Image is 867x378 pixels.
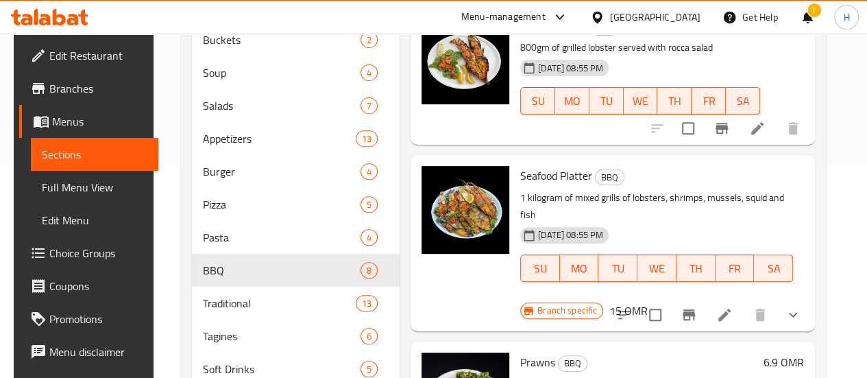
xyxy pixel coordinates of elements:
button: SA [726,87,760,115]
span: Sections [42,146,147,163]
a: Menus [19,105,158,138]
span: H [843,10,849,25]
span: 4 [361,165,377,178]
img: Grilled Lobster [422,16,509,104]
p: 1 kilogram of mixed grills of lobsters, shrimps, mussels, squid and fish [520,189,793,224]
a: Edit Menu [31,204,158,237]
span: BBQ [596,169,624,185]
button: Branch-specific-item [672,298,705,331]
span: [DATE] 08:55 PM [533,62,609,75]
p: 800gm of grilled lobster served with rocca salad [520,39,760,56]
button: sort-choices [608,298,641,331]
span: Tagines [203,328,361,344]
span: 13 [356,132,377,145]
span: 2 [361,34,377,47]
button: FR [692,87,726,115]
button: TH [657,87,692,115]
span: Soup [203,64,361,81]
div: items [361,229,378,246]
div: items [361,262,378,279]
button: TH [676,255,716,282]
span: 4 [361,67,377,80]
button: SU [520,87,555,115]
div: items [356,295,378,311]
span: Pizza [203,196,361,213]
span: 7 [361,99,377,113]
a: Edit menu item [749,120,766,137]
span: TU [595,91,618,111]
span: Appetizers [203,130,356,147]
div: Tagines6 [192,320,400,353]
span: Coupons [49,278,147,294]
button: Branch-specific-item [705,112,738,145]
span: MO [565,259,594,279]
a: Promotions [19,303,158,335]
div: items [361,32,378,48]
span: WE [643,259,671,279]
img: Seafood Platter [422,166,509,254]
div: items [356,130,378,147]
span: Salads [203,97,361,114]
div: BBQ8 [192,254,400,287]
button: MO [555,87,589,115]
div: Pasta4 [192,221,400,254]
a: Edit menu item [716,307,733,323]
button: SU [520,255,560,282]
span: 8 [361,264,377,277]
div: items [361,328,378,344]
span: Select to update [674,114,703,143]
div: Appetizers13 [192,122,400,155]
a: Coupons [19,270,158,303]
a: Edit Restaurant [19,39,158,72]
span: Edit Restaurant [49,47,147,64]
button: WE [637,255,676,282]
div: Pasta [203,229,361,246]
span: Buckets [203,32,361,48]
button: delete [777,112,809,145]
a: Full Menu View [31,171,158,204]
button: TU [589,87,624,115]
span: Menus [52,113,147,130]
span: BBQ [203,262,361,279]
div: items [361,361,378,377]
div: Soup4 [192,56,400,89]
h6: 15 OMR [766,16,804,36]
button: TU [598,255,637,282]
div: BBQ [558,355,587,372]
button: MO [560,255,599,282]
span: Branches [49,80,147,97]
a: Branches [19,72,158,105]
div: Pizza5 [192,188,400,221]
svg: Show Choices [785,307,801,323]
button: delete [744,298,777,331]
span: Burger [203,163,361,180]
div: Burger4 [192,155,400,188]
span: SA [731,91,755,111]
div: Buckets2 [192,23,400,56]
span: Branch specific [532,304,602,317]
span: TH [682,259,710,279]
span: SU [526,91,550,111]
span: 6 [361,330,377,343]
span: 13 [356,297,377,310]
span: Choice Groups [49,245,147,261]
span: Menu disclaimer [49,344,147,360]
span: FR [697,91,720,111]
span: 4 [361,231,377,244]
span: Soft Drinks [203,361,361,377]
span: Full Menu View [42,179,147,196]
div: items [361,163,378,180]
a: Choice Groups [19,237,158,270]
span: WE [629,91,652,111]
span: MO [561,91,584,111]
div: items [361,196,378,213]
span: Edit Menu [42,212,147,228]
button: WE [624,87,658,115]
span: Promotions [49,311,147,327]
